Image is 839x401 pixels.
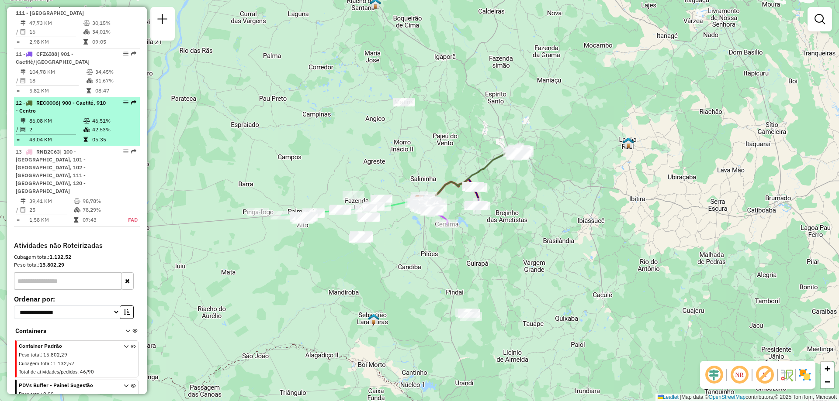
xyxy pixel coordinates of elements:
i: Total de Atividades [21,78,26,83]
td: 5,82 KM [29,86,86,95]
span: Ocultar NR [729,364,750,385]
i: % de utilização do peso [83,21,90,26]
strong: 15.802,29 [39,261,64,268]
span: RNB2C63 [36,148,60,155]
span: : [41,391,42,397]
img: Sebastião das Laranjeiras [368,313,379,325]
em: Opções [123,100,128,105]
em: Rota exportada [131,100,136,105]
span: Cubagem total [19,360,51,367]
strong: 1.132,52 [49,254,71,260]
td: 34,01% [92,27,136,36]
td: 42,53% [92,125,136,134]
td: / [16,125,20,134]
img: Exibir/Ocultar setores [798,368,812,382]
i: Total de Atividades [21,29,26,34]
span: 15.802,29 [43,352,67,358]
i: Distância Total [21,21,26,26]
td: 09:05 [92,38,136,46]
td: / [16,27,20,36]
span: : [51,360,52,367]
td: 98,78% [82,197,118,206]
span: : [41,352,42,358]
div: Atividade não roteirizada - BAR DO LEOMAR [351,232,373,241]
div: Atividade não roteirizada - MERCEARIA MORRINHOS [466,202,488,210]
i: Distância Total [21,199,26,204]
td: 47,73 KM [29,19,83,27]
div: Atividade não roteirizada - ADEGA HA [247,208,269,216]
span: : [77,369,79,375]
span: 46/90 [80,369,94,375]
span: 1.132,52 [53,360,74,367]
div: Atividade não roteirizada - BAR E LANCHONETE FER [455,308,477,317]
span: CFZ6I88 [36,51,57,57]
i: Tempo total em rota [87,88,91,93]
em: Rota exportada [131,51,136,56]
div: Atividade não roteirizada - VALMIR MACIEL DA SIL [351,233,373,242]
i: Distância Total [21,69,26,75]
a: Nova sessão e pesquisa [154,10,171,30]
div: Atividade não roteirizada - ABELARDO JOSE DA SILVA [465,183,487,192]
td: = [16,38,20,46]
span: Container Padrão [19,342,113,350]
div: Atividade não roteirizada - COMERCIAL COSTA [343,191,364,200]
td: 43,04 KM [29,135,83,144]
div: Atividade não roteirizada - MERCEARIA2IRMAOS [462,182,484,191]
div: Atividade não roteirizada - LEANDRO DA SILVA LOPES [349,234,371,243]
td: 31,67% [95,76,136,85]
td: 1,58 KM [29,216,73,224]
span: + [825,363,830,374]
div: Atividade não roteirizada - MERCEARIA CAPOEIRA [371,195,392,203]
td: 86,08 KM [29,117,83,125]
div: Atividade não roteirizada - MERCEARIA GAMILEIRA [363,202,385,211]
div: Atividade não roteirizada - VALMIR MACIEL DA SIL [350,233,372,242]
td: / [16,206,20,214]
div: Map data © contributors,© 2025 TomTom, Microsoft [655,394,839,401]
div: Atividade não roteirizada - RONH CLAUDIO PIMENTE [462,182,484,191]
span: Containers [15,326,114,336]
i: Total de Atividades [21,127,26,132]
td: 05:35 [92,135,136,144]
div: Atividade não roteirizada - JOSE CHAVES [357,212,378,221]
span: | 100 - [GEOGRAPHIC_DATA], 101 - [GEOGRAPHIC_DATA], 102 - [GEOGRAPHIC_DATA], 111 - [GEOGRAPHIC_DA... [16,148,86,194]
td: 25 [29,206,73,214]
em: Opções [123,51,128,56]
td: 78,29% [82,206,118,214]
em: Opções [123,149,128,154]
div: Atividade não roteirizada - ADELICE NOGUEIRA RAM [303,209,325,218]
a: Zoom in [821,362,834,375]
button: Ordem crescente [120,305,134,319]
span: Ocultar deslocamento [704,364,725,385]
td: / [16,76,20,85]
div: Atividade não roteirizada - MERCEARIA NOVA OPCaO [350,231,372,240]
i: Tempo total em rota [74,217,78,223]
div: Atividade não roteirizada - PAULO RODRIGUES PRIMO [460,312,482,321]
span: | 900 - Caetité, 910 - Centro [16,99,106,114]
div: Atividade não roteirizada - Bar e distr Tinez [329,205,351,213]
img: Fluxo de ruas [780,368,794,382]
span: Peso total [19,391,41,397]
td: 46,51% [92,117,136,125]
span: | [680,394,681,400]
span: Total de atividades/pedidos [19,369,77,375]
img: 400 UDC Full Guanambi [418,195,430,206]
td: = [16,216,20,224]
span: − [825,376,830,387]
span: Exibir rótulo [754,364,775,385]
div: Cubagem total: [14,253,140,261]
div: Atividade não roteirizada - SEBASTIAO DA SILVA J [291,212,313,220]
span: REC0006 [36,99,59,106]
img: Lagoa Real [623,137,634,148]
label: Ordenar por: [14,294,140,304]
a: Exibir filtros [811,10,829,28]
i: Tempo total em rota [83,39,88,45]
td: 16 [29,27,83,36]
div: Atividade não roteirizada - MARIA DOS SANTOS MAR [358,213,380,222]
div: Atividade não roteirizada - GJS COMERCIO DE PRODUTOS ALIMENTICIOS LT [508,148,530,157]
div: Atividade não roteirizada - SINVALDO NEVES DOS S [350,233,372,241]
a: Zoom out [821,375,834,388]
div: Atividade não roteirizada - DALVANDO XISTO DE BR [329,206,351,215]
div: Atividade não roteirizada - CECILIA MARCIA RIBEIRO NASCIMENTO [355,204,377,212]
a: Leaflet [658,394,679,400]
i: % de utilização do peso [74,199,80,204]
